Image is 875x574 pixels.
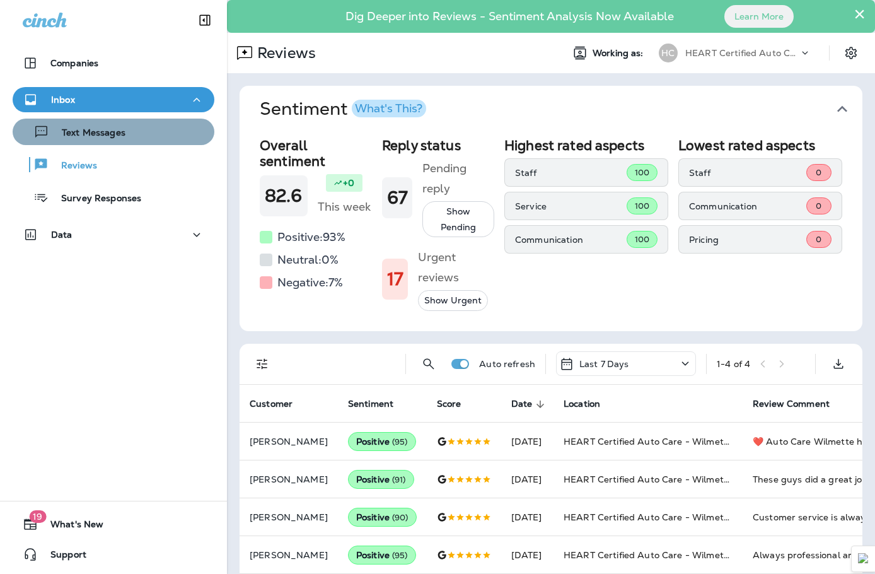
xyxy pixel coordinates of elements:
span: HEART Certified Auto Care - Wilmette [564,549,733,561]
p: Staff [689,168,806,178]
p: Last 7 Days [579,359,629,369]
h5: This week [318,197,371,217]
span: HEART Certified Auto Care - Wilmette [564,512,733,523]
span: Customer [250,399,293,409]
span: 100 [635,167,649,178]
button: Learn More [724,5,794,28]
span: ( 90 ) [392,512,409,523]
p: [PERSON_NAME] [250,436,328,447]
div: Positive [348,546,416,565]
span: Date [511,399,533,409]
h5: Negative: 7 % [277,272,343,293]
h5: Urgent reviews [418,247,494,288]
td: [DATE] [501,460,554,498]
span: Working as: [593,48,646,59]
span: 100 [635,234,649,245]
p: Companies [50,58,98,68]
button: 19What's New [13,512,214,537]
button: Collapse Sidebar [187,8,223,33]
span: 0 [816,234,821,245]
button: Search Reviews [416,351,441,377]
h1: 17 [387,269,403,290]
button: Inbox [13,87,214,112]
button: Data [13,222,214,247]
p: Reviews [252,44,316,62]
p: Communication [515,235,627,245]
button: Close [854,4,866,24]
td: [DATE] [501,423,554,460]
p: Text Messages [49,127,125,139]
span: Location [564,399,600,409]
p: Data [51,230,72,240]
span: Customer [250,399,309,410]
h1: 67 [387,187,407,208]
button: What's This? [352,100,426,117]
p: [PERSON_NAME] [250,512,328,522]
span: ( 95 ) [392,550,408,561]
button: Text Messages [13,119,214,145]
span: Date [511,399,549,410]
span: 100 [635,201,649,211]
span: Sentiment [348,399,393,409]
button: Show Pending [422,201,494,237]
button: Filters [250,351,275,377]
p: Auto refresh [479,359,535,369]
p: Dig Deeper into Reviews - Sentiment Analysis Now Available [309,15,710,18]
button: SentimentWhat's This? [250,86,872,132]
span: Score [437,399,461,409]
p: Service [515,201,627,211]
div: What's This? [355,103,422,114]
td: [DATE] [501,536,554,574]
h2: Highest rated aspects [504,138,668,153]
span: Location [564,399,617,410]
span: HEART Certified Auto Care - Wilmette [564,474,733,485]
span: Score [437,399,478,410]
button: Show Urgent [418,290,488,311]
button: Companies [13,50,214,76]
h1: Sentiment [260,98,426,120]
p: +0 [343,177,354,189]
button: Support [13,542,214,567]
span: HEART Certified Auto Care - Wilmette [564,436,733,447]
p: Survey Responses [49,193,141,205]
button: Export as CSV [826,351,851,377]
p: Reviews [49,160,97,172]
div: 1 - 4 of 4 [717,359,750,369]
div: SentimentWhat's This? [240,132,862,331]
span: Review Comment [753,399,830,409]
p: HEART Certified Auto Care [685,48,799,58]
span: 0 [816,201,821,211]
span: 0 [816,167,821,178]
h2: Overall sentiment [260,138,372,169]
p: Inbox [51,95,75,105]
span: Support [38,549,86,565]
h5: Neutral: 0 % [277,250,339,270]
span: 19 [29,510,46,523]
div: Positive [348,470,414,489]
div: Positive [348,432,416,451]
h5: Pending reply [422,158,494,199]
span: What's New [38,519,103,534]
td: [DATE] [501,498,554,536]
div: HC [659,44,678,62]
button: Survey Responses [13,184,214,211]
p: [PERSON_NAME] [250,550,328,560]
p: [PERSON_NAME] [250,474,328,484]
span: Review Comment [753,399,846,410]
p: Communication [689,201,806,211]
span: ( 95 ) [392,436,408,447]
div: Positive [348,508,417,527]
img: Detect Auto [858,553,869,565]
h1: 82.6 [265,185,303,206]
span: Sentiment [348,399,410,410]
h5: Positive: 93 % [277,227,345,247]
span: ( 91 ) [392,474,406,485]
h2: Reply status [382,138,494,153]
button: Reviews [13,151,214,178]
h2: Lowest rated aspects [678,138,842,153]
button: Settings [840,42,862,64]
p: Staff [515,168,627,178]
p: Pricing [689,235,806,245]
